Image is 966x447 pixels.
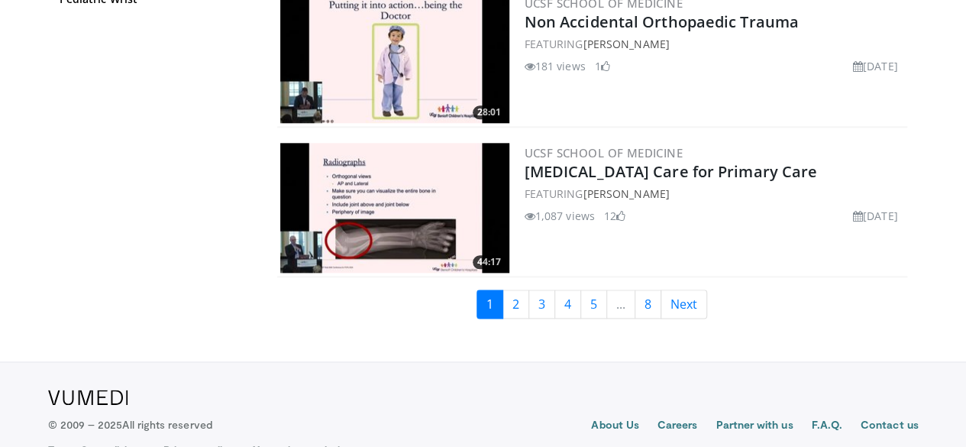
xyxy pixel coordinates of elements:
a: [MEDICAL_DATA] Care for Primary Care [525,161,818,182]
li: 1 [595,58,610,74]
a: 44:17 [280,143,509,273]
div: FEATURING [525,36,904,52]
a: F.A.Q. [811,417,842,436]
a: About Us [591,417,639,436]
li: 181 views [525,58,586,74]
a: 5 [580,290,607,319]
span: 44:17 [473,255,506,269]
span: All rights reserved [122,418,212,431]
div: FEATURING [525,186,904,202]
a: UCSF School of Medicine [525,145,683,160]
a: Careers [657,417,698,436]
a: 4 [554,290,581,319]
img: 9bd186d1-02cd-49eb-b913-4448186e0df7.300x170_q85_crop-smart_upscale.jpg [280,143,509,273]
a: Contact us [861,417,919,436]
a: Non Accidental Orthopaedic Trauma [525,11,799,32]
a: [PERSON_NAME] [583,186,669,201]
a: 1 [477,290,503,319]
li: [DATE] [853,58,898,74]
li: 1,087 views [525,208,595,224]
li: 12 [604,208,625,224]
a: 3 [528,290,555,319]
a: Partner with us [716,417,793,436]
li: [DATE] [853,208,898,224]
span: 28:01 [473,105,506,119]
nav: Search results pages [277,290,907,319]
a: [PERSON_NAME] [583,37,669,51]
img: VuMedi Logo [48,390,128,405]
a: 8 [635,290,661,319]
p: © 2009 – 2025 [48,417,212,432]
a: 2 [502,290,529,319]
a: Next [661,290,707,319]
